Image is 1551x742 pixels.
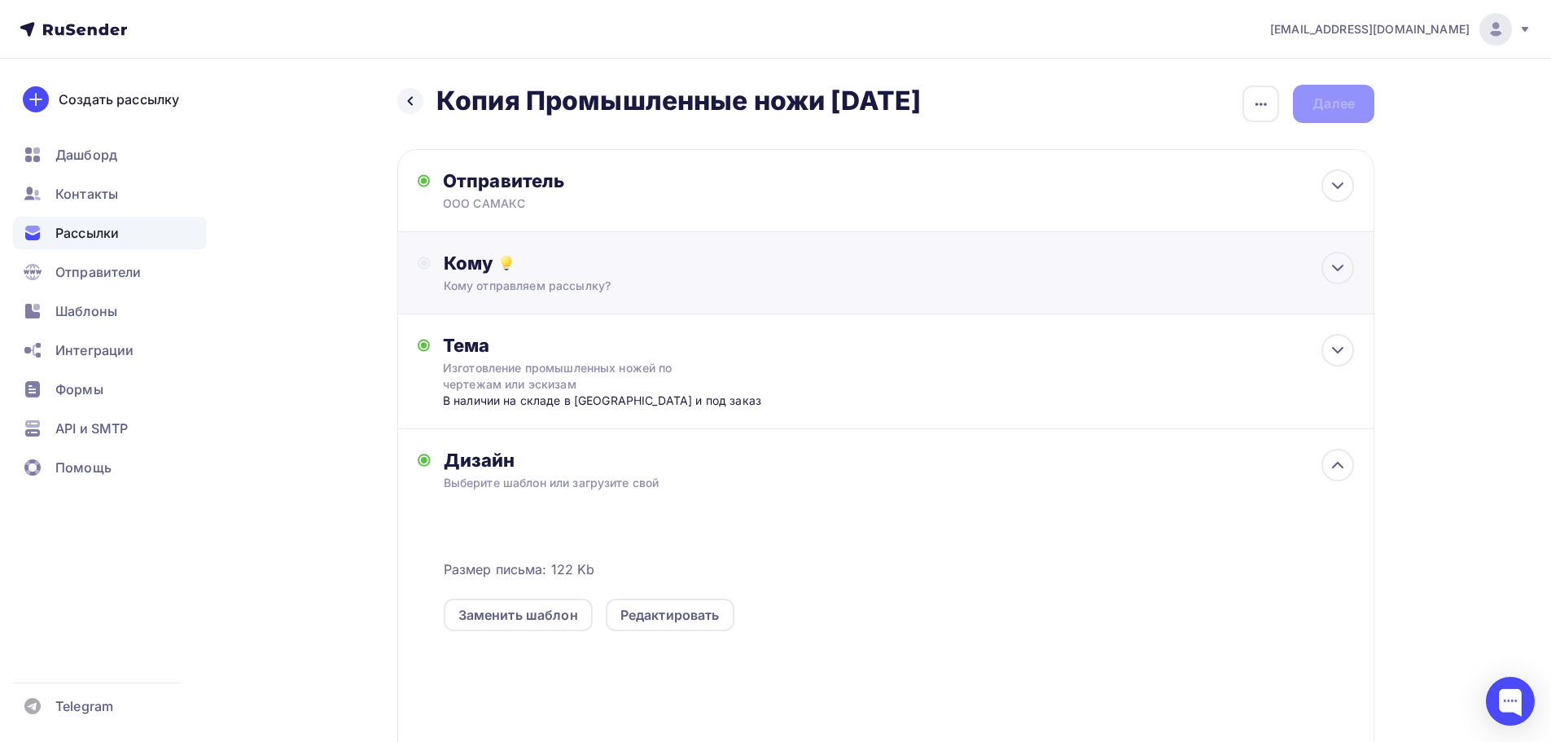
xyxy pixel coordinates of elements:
[436,85,921,117] h2: Копия Промышленные ножи [DATE]
[1270,21,1470,37] span: [EMAIL_ADDRESS][DOMAIN_NAME]
[443,393,765,409] div: В наличии на складе в [GEOGRAPHIC_DATA] и под заказ
[55,696,113,716] span: Telegram
[55,145,117,165] span: Дашборд
[13,373,207,406] a: Формы
[444,475,1264,491] div: Выберите шаблон или загрузите свой
[13,178,207,210] a: Контакты
[620,605,720,625] div: Редактировать
[444,278,1264,294] div: Кому отправляем рассылку?
[55,262,142,282] span: Отправители
[444,449,1354,472] div: Дизайн
[443,360,733,393] div: Изготовление промышленных ножей по чертежам или эскизам
[13,138,207,171] a: Дашборд
[443,195,760,212] div: ООО САМАКС
[443,334,765,357] div: Тема
[1270,13,1531,46] a: [EMAIL_ADDRESS][DOMAIN_NAME]
[55,458,112,477] span: Помощь
[13,295,207,327] a: Шаблоны
[443,169,795,192] div: Отправитель
[55,184,118,204] span: Контакты
[55,380,103,399] span: Формы
[59,90,179,109] div: Создать рассылку
[13,217,207,249] a: Рассылки
[13,256,207,288] a: Отправители
[55,340,134,360] span: Интеграции
[55,419,128,438] span: API и SMTP
[444,560,595,579] span: Размер письма: 122 Kb
[55,223,119,243] span: Рассылки
[55,301,117,321] span: Шаблоны
[458,605,578,625] div: Заменить шаблон
[444,252,1354,274] div: Кому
